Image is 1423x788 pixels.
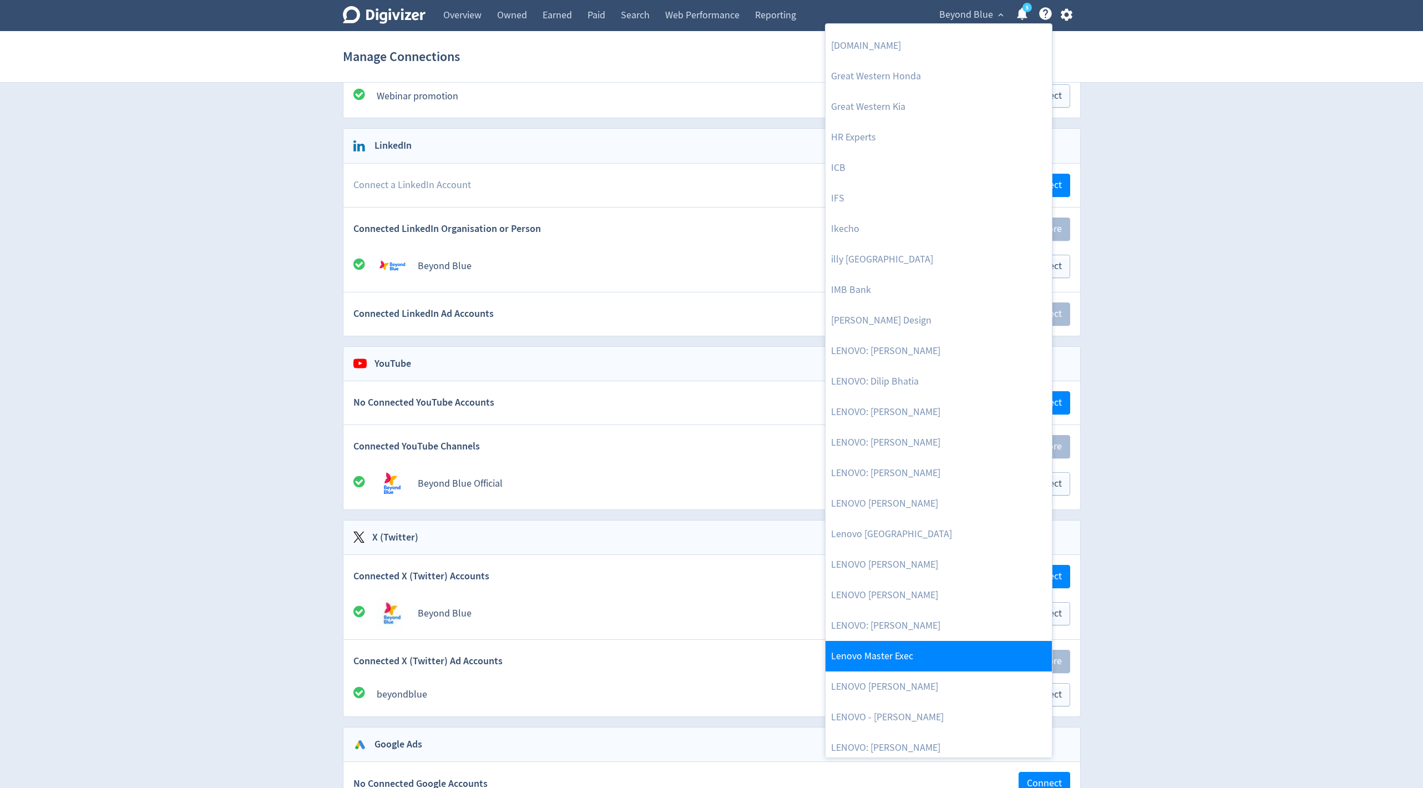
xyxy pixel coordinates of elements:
a: LENOVO - [PERSON_NAME] [826,702,1052,733]
a: LENOVO [PERSON_NAME] [826,549,1052,580]
a: LENOVO [PERSON_NAME] [826,488,1052,519]
a: LENOVO: [PERSON_NAME] [826,397,1052,427]
a: Great Western Kia [826,92,1052,122]
a: LENOVO: [PERSON_NAME] [826,427,1052,458]
a: LENOVO: [PERSON_NAME] [826,733,1052,763]
a: LENOVO: [PERSON_NAME] [826,610,1052,641]
a: LENOVO [PERSON_NAME] [826,671,1052,702]
a: LENOVO: [PERSON_NAME] [826,336,1052,366]
a: ICB [826,153,1052,183]
a: [DOMAIN_NAME] [826,31,1052,61]
a: [PERSON_NAME] Design [826,305,1052,336]
a: illy [GEOGRAPHIC_DATA] [826,244,1052,275]
a: HR Experts [826,122,1052,153]
a: Great Western Honda [826,61,1052,92]
a: LENOVO [PERSON_NAME] [826,580,1052,610]
a: LENOVO: [PERSON_NAME] [826,458,1052,488]
a: LENOVO: Dilip Bhatia [826,366,1052,397]
a: Lenovo [GEOGRAPHIC_DATA] [826,519,1052,549]
a: IMB Bank [826,275,1052,305]
a: Lenovo Master Exec [826,641,1052,671]
a: IFS [826,183,1052,214]
a: Ikecho [826,214,1052,244]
